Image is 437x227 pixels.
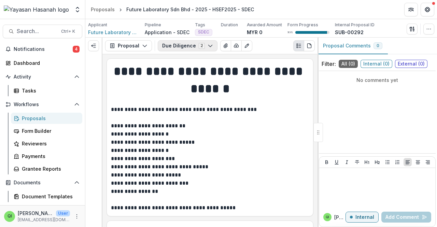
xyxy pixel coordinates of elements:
a: Tasks [11,85,82,96]
button: Strike [353,158,361,166]
div: Tasks [22,87,77,94]
a: Document Templates [11,191,82,202]
a: Dashboard [3,57,82,69]
p: Form Progress [287,22,318,28]
div: Reviewers [22,140,77,147]
button: Plaintext view [293,40,304,51]
div: Dashboard [14,59,77,67]
button: Bullet List [383,158,392,166]
div: Document Templates [22,193,77,200]
button: View Attached Files [220,40,231,51]
button: More [73,212,81,221]
p: MYR 0 [247,29,263,36]
span: Search... [17,28,57,34]
button: Internal [346,212,379,223]
p: 93 % [287,30,293,35]
button: Proposal Comments [318,38,388,54]
span: Documents [14,180,71,186]
button: Expand left [88,40,99,51]
a: Payments [11,151,82,162]
button: Bold [323,158,331,166]
a: Proposals [11,113,82,124]
span: All ( 0 ) [339,60,358,68]
nav: breadcrumb [88,4,257,14]
p: Internal [355,214,374,220]
p: Duration [221,22,238,28]
span: Activity [14,74,71,80]
div: Ctrl + K [60,28,76,35]
span: 0 [377,43,379,48]
button: Open entity switcher [73,3,82,16]
div: Form Builder [22,127,77,134]
button: Open Documents [3,177,82,188]
a: Form Builder [11,125,82,137]
div: Payments [22,153,77,160]
button: Align Center [414,158,422,166]
a: Proposals [88,4,117,14]
p: Internal Proposal ID [335,22,375,28]
button: Align Left [404,158,412,166]
button: Heading 1 [363,158,371,166]
button: PDF view [304,40,315,51]
span: Internal ( 0 ) [361,60,392,68]
button: Open Contacts [3,205,82,216]
button: Italicize [343,158,351,166]
img: Yayasan Hasanah logo [4,5,69,14]
a: Grantee Reports [11,163,82,174]
button: Open Workflows [3,99,82,110]
span: External ( 0 ) [395,60,427,68]
button: Add Comment [381,212,431,223]
button: Search... [3,25,82,38]
p: [EMAIL_ADDRESS][DOMAIN_NAME] [18,217,70,223]
button: Due Diligence2 [158,40,217,51]
div: Proposals [22,115,77,122]
p: Tags [195,22,205,28]
span: Notifications [14,46,73,52]
div: Future Laboratory Sdn Bhd - 2025 - HSEF2025 - SDEC [126,6,254,13]
button: Heading 2 [373,158,381,166]
div: Proposals [91,6,115,13]
button: Proposal [105,40,152,51]
p: Awarded Amount [247,22,282,28]
p: Filter: [322,60,336,68]
button: Notifications4 [3,44,82,55]
p: [PERSON_NAME] [334,214,346,221]
p: No comments yet [322,76,433,84]
button: Open Activity [3,71,82,82]
button: Align Right [424,158,432,166]
button: Ordered List [393,158,401,166]
p: Applicant [88,22,107,28]
p: [PERSON_NAME] [18,210,53,217]
button: Edit as form [241,40,252,51]
p: User [56,210,70,216]
span: SDEC [198,30,209,34]
button: Underline [333,158,341,166]
div: Grantee Reports [22,165,77,172]
div: Qistina Izahan [8,214,12,218]
p: SUB-00292 [335,29,364,36]
p: Pipeline [145,22,161,28]
div: Qistina Izahan [326,215,329,219]
span: Workflows [14,102,71,108]
button: Partners [404,3,418,16]
a: Future Laboratory Sdn Bhd [88,29,139,36]
a: Reviewers [11,138,82,149]
p: Application - SDEC [145,29,189,36]
span: 4 [73,46,80,53]
button: Get Help [421,3,434,16]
